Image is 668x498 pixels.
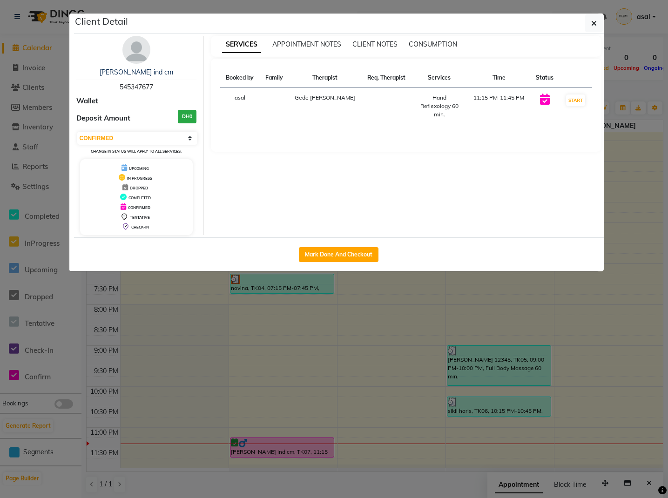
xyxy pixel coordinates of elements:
[352,40,398,48] span: CLIENT NOTES
[130,215,150,220] span: TENTATIVE
[361,88,411,125] td: -
[130,186,148,190] span: DROPPED
[178,110,196,123] h3: DH0
[76,96,98,107] span: Wallet
[272,40,341,48] span: APPOINTMENT NOTES
[75,14,128,28] h5: Client Detail
[289,68,362,88] th: Therapist
[361,68,411,88] th: Req. Therapist
[566,94,585,106] button: START
[222,36,261,53] span: SERVICES
[120,83,153,91] span: 545347677
[127,176,152,181] span: IN PROGRESS
[220,88,260,125] td: asal
[299,247,378,262] button: Mark Done And Checkout
[260,68,289,88] th: Family
[91,149,182,154] small: Change in status will apply to all services.
[122,36,150,64] img: avatar
[76,113,130,124] span: Deposit Amount
[128,195,151,200] span: COMPLETED
[295,94,355,101] span: Gede [PERSON_NAME]
[100,68,173,76] a: [PERSON_NAME] ind cm
[131,225,149,229] span: CHECK-IN
[128,205,150,210] span: CONFIRMED
[260,88,289,125] td: -
[417,94,462,119] div: Hand Reflexology 60 min.
[129,166,149,171] span: UPCOMING
[468,68,530,88] th: Time
[220,68,260,88] th: Booked by
[409,40,457,48] span: CONSUMPTION
[468,88,530,125] td: 11:15 PM-11:45 PM
[530,68,560,88] th: Status
[411,68,467,88] th: Services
